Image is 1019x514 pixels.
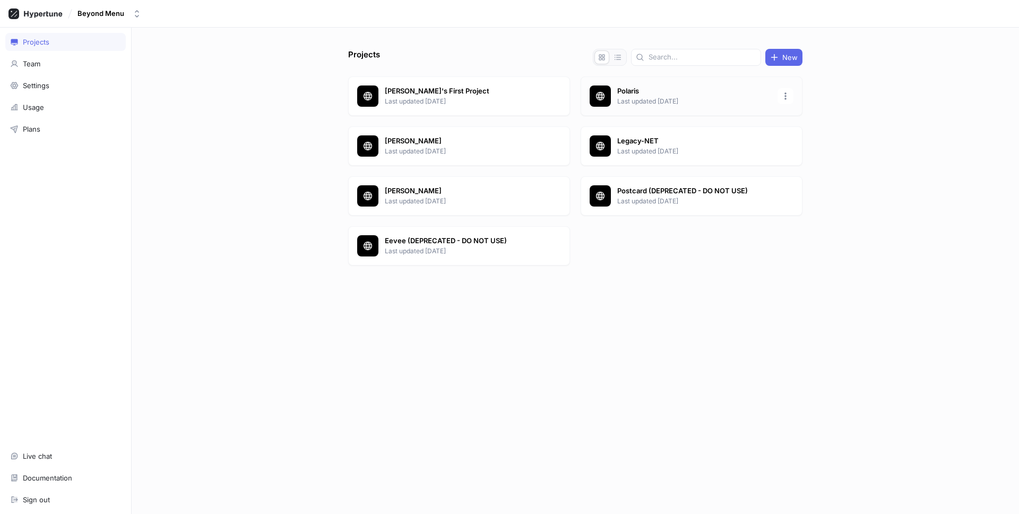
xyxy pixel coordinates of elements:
p: Last updated [DATE] [617,97,771,106]
p: Last updated [DATE] [617,147,771,156]
div: Live chat [23,452,52,460]
input: Search... [649,52,756,63]
p: Postcard (DEPRECATED - DO NOT USE) [617,186,771,196]
span: New [782,54,798,61]
p: Polaris [617,86,771,97]
p: Eevee (DEPRECATED - DO NOT USE) [385,236,539,246]
p: Last updated [DATE] [617,196,771,206]
div: Usage [23,103,44,112]
p: Last updated [DATE] [385,147,539,156]
a: Team [5,55,126,73]
p: [PERSON_NAME]'s First Project [385,86,539,97]
button: New [765,49,802,66]
p: Last updated [DATE] [385,196,539,206]
p: Last updated [DATE] [385,97,539,106]
div: Plans [23,125,40,133]
a: Usage [5,98,126,116]
a: Documentation [5,469,126,487]
div: Documentation [23,474,72,482]
p: [PERSON_NAME] [385,186,539,196]
a: Projects [5,33,126,51]
p: [PERSON_NAME] [385,136,539,147]
p: Projects [348,49,380,66]
div: Projects [23,38,49,46]
a: Settings [5,76,126,95]
div: Settings [23,81,49,90]
p: Last updated [DATE] [385,246,539,256]
button: Beyond Menu [73,5,145,22]
div: Sign out [23,495,50,504]
p: Legacy-NET [617,136,771,147]
div: Team [23,59,40,68]
div: Beyond Menu [77,9,124,18]
a: Plans [5,120,126,138]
